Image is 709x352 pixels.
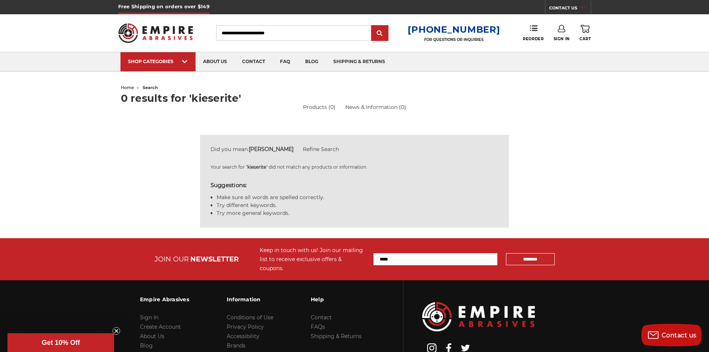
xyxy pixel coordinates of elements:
[311,333,361,340] a: Shipping & Returns
[372,26,387,41] input: Submit
[190,255,239,263] span: NEWSLETTER
[140,292,189,307] h3: Empire Abrasives
[128,59,188,64] div: SHOP CATEGORIES
[42,339,80,346] span: Get 10% Off
[235,52,272,71] a: contact
[422,302,535,331] img: Empire Abrasives Logo Image
[311,314,332,321] a: Contact
[121,85,134,90] a: home
[580,25,591,41] a: Cart
[143,85,158,90] span: search
[523,36,543,41] span: Reorder
[140,333,164,340] a: About Us
[523,25,543,41] a: Reorder
[580,36,591,41] span: Cart
[8,333,114,352] div: Get 10% OffClose teaser
[118,18,193,48] img: Empire Abrasives
[408,24,500,35] a: [PHONE_NUMBER]
[140,323,181,330] a: Create Account
[311,292,361,307] h3: Help
[121,93,589,103] h1: 0 results for 'kieserite'
[140,342,153,349] a: Blog
[303,146,339,153] a: Refine Search
[345,104,406,110] a: News & Information (0)
[662,332,697,339] span: Contact us
[155,255,189,263] span: JOIN OUR
[217,201,499,209] li: Try different keywords.
[554,36,570,41] span: Sign In
[272,52,298,71] a: faq
[227,333,259,340] a: Accessibility
[549,4,591,14] a: CONTACT US
[217,193,499,201] li: Make sure all words are spelled correctly.
[227,342,245,349] a: Brands
[641,324,701,346] button: Contact us
[113,327,120,335] button: Close teaser
[227,292,273,307] h3: Information
[211,164,499,171] p: Your search for " " did not match any products or information.
[303,103,336,111] a: Products (0)
[298,52,326,71] a: blog
[247,164,266,170] strong: kieserite
[140,314,158,321] a: Sign In
[211,181,499,190] h5: Suggestions:
[217,209,499,217] li: Try more general keywords.
[196,52,235,71] a: about us
[211,145,499,153] div: Did you mean:
[249,146,294,153] strong: [PERSON_NAME]
[326,52,393,71] a: shipping & returns
[227,314,273,321] a: Conditions of Use
[227,323,264,330] a: Privacy Policy
[260,246,366,273] div: Keep in touch with us! Join our mailing list to receive exclusive offers & coupons.
[311,323,325,330] a: FAQs
[408,37,500,42] p: FOR QUESTIONS OR INQUIRIES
